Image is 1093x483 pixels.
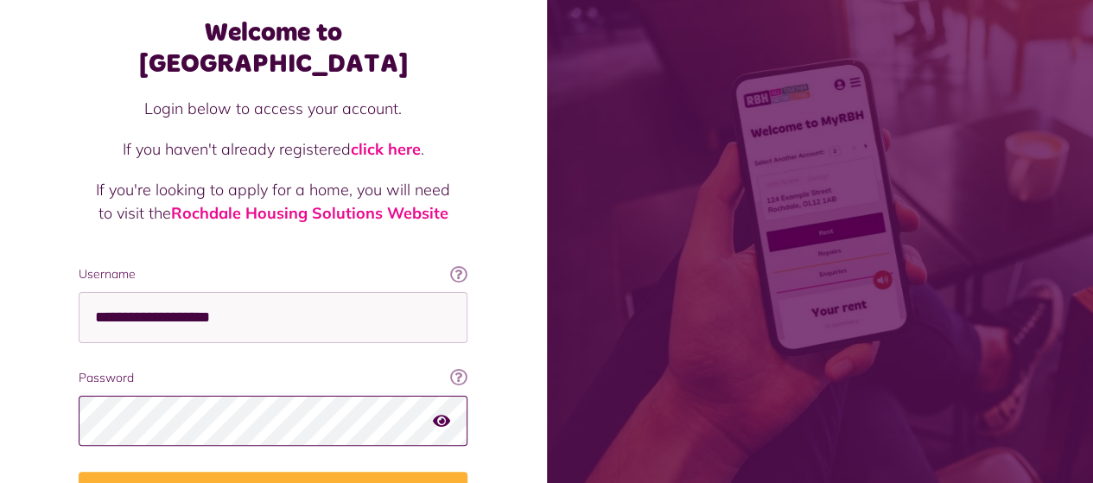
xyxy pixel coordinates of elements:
label: Username [79,265,467,283]
p: If you haven't already registered . [96,137,450,161]
a: Rochdale Housing Solutions Website [171,203,448,223]
a: click here [351,139,421,159]
p: If you're looking to apply for a home, you will need to visit the [96,178,450,225]
h1: Welcome to [GEOGRAPHIC_DATA] [79,17,467,79]
label: Password [79,369,467,387]
p: Login below to access your account. [96,97,450,120]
